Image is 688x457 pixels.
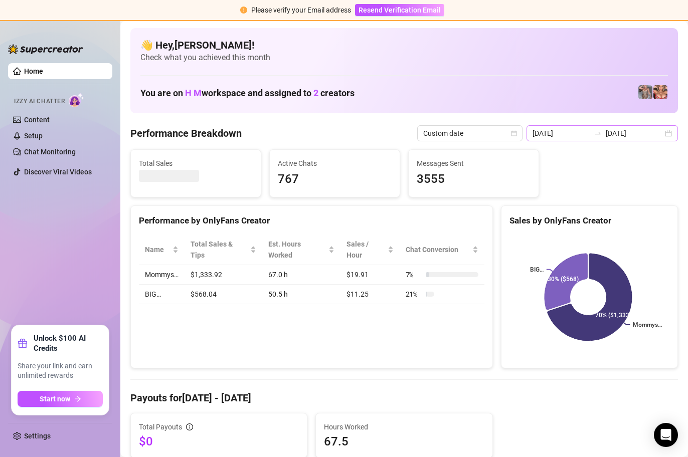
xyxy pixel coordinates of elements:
span: Total Payouts [139,421,182,432]
span: 7 % [406,269,422,280]
span: Total Sales & Tips [191,239,248,261]
input: End date [606,128,663,139]
span: Custom date [423,126,517,141]
span: 67.5 [324,433,484,449]
td: Mommys… [139,265,185,285]
span: Chat Conversion [406,244,470,255]
span: Hours Worked [324,421,484,432]
span: Izzy AI Chatter [14,97,65,106]
td: BIG… [139,285,185,304]
td: $568.04 [185,285,262,304]
text: Mommys… [633,321,662,328]
td: 50.5 h [262,285,340,304]
img: AI Chatter [69,93,84,107]
td: 67.0 h [262,265,340,285]
span: 767 [278,170,392,189]
a: Settings [24,432,51,440]
a: Discover Viral Videos [24,168,92,176]
strong: Unlock $100 AI Credits [34,333,103,353]
button: Resend Verification Email [355,4,444,16]
span: Check what you achieved this month [140,52,668,63]
span: Total Sales [139,158,253,169]
div: Performance by OnlyFans Creator [139,214,484,227]
a: Chat Monitoring [24,148,76,156]
h4: 👋 Hey, [PERSON_NAME] ! [140,38,668,52]
th: Chat Conversion [400,235,484,265]
button: Start nowarrow-right [18,391,103,407]
span: 21 % [406,289,422,300]
span: Name [145,244,170,255]
div: Please verify your Email address [251,5,351,16]
span: Resend Verification Email [359,6,441,14]
a: Setup [24,132,43,140]
div: Sales by OnlyFans Creator [509,214,669,227]
span: Messages Sent [417,158,531,169]
div: Open Intercom Messenger [654,423,678,447]
a: Home [24,67,43,75]
h4: Performance Breakdown [130,126,242,140]
td: $1,333.92 [185,265,262,285]
span: H M [185,88,202,98]
img: pennylondon [653,85,667,99]
span: Share your link and earn unlimited rewards [18,361,103,381]
h1: You are on workspace and assigned to creators [140,88,355,99]
span: $0 [139,433,299,449]
span: calendar [511,130,517,136]
span: gift [18,338,28,348]
img: pennylondonvip [638,85,652,99]
span: Active Chats [278,158,392,169]
td: $11.25 [340,285,400,304]
a: Content [24,116,50,124]
span: swap-right [594,129,602,137]
div: Est. Hours Worked [268,239,326,261]
text: BIG… [530,266,543,273]
input: Start date [533,128,590,139]
span: Start now [40,395,70,403]
span: to [594,129,602,137]
img: logo-BBDzfeDw.svg [8,44,83,54]
th: Total Sales & Tips [185,235,262,265]
h4: Payouts for [DATE] - [DATE] [130,391,678,405]
span: exclamation-circle [240,7,247,14]
td: $19.91 [340,265,400,285]
span: arrow-right [74,395,81,402]
th: Name [139,235,185,265]
span: 3555 [417,170,531,189]
th: Sales / Hour [340,235,400,265]
span: Sales / Hour [347,239,386,261]
span: 2 [313,88,318,98]
span: info-circle [186,423,193,430]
